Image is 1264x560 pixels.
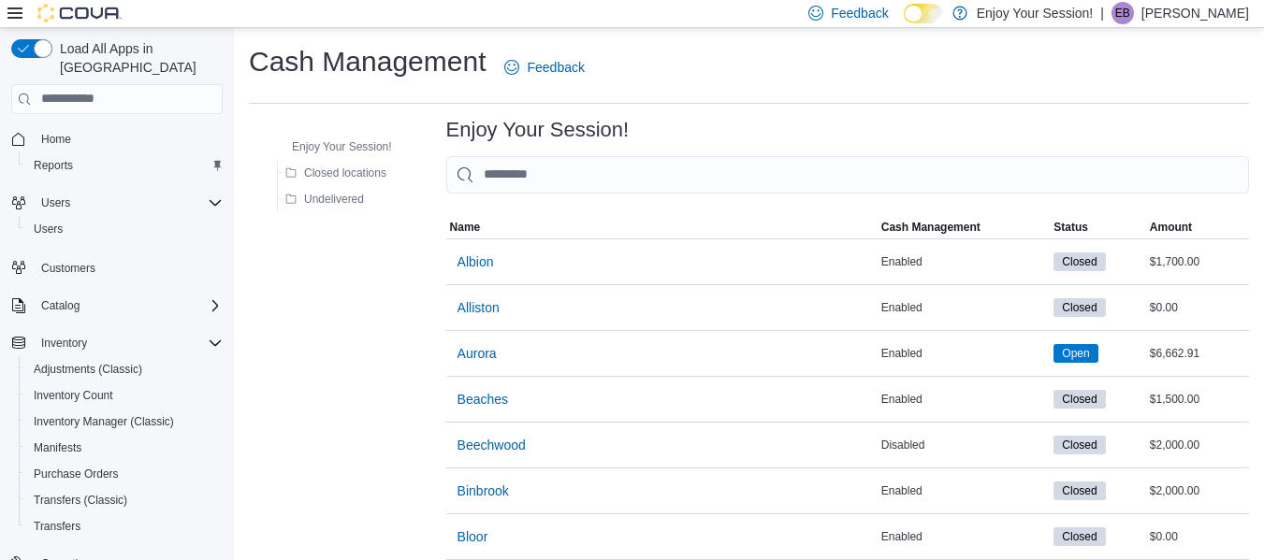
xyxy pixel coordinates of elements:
span: EB [1115,2,1130,24]
span: Transfers (Classic) [34,493,127,508]
span: Open [1062,345,1089,362]
span: Users [26,218,223,240]
button: Customers [4,253,230,280]
span: Transfers [26,515,223,538]
p: [PERSON_NAME] [1141,2,1249,24]
button: Cash Management [878,216,1051,238]
div: Enabled [878,342,1051,365]
span: Beaches [458,390,508,409]
span: Closed [1062,299,1097,316]
input: This is a search bar. As you type, the results lower in the page will automatically filter. [446,156,1249,194]
a: Transfers [26,515,88,538]
button: Home [4,125,230,152]
button: Reports [19,152,230,179]
button: Catalog [34,294,87,317]
div: $2,000.00 [1146,480,1249,502]
button: Enjoy Your Session! [266,136,400,158]
input: Dark Mode [904,4,943,23]
span: Cash Management [881,220,981,235]
div: $6,662.91 [1146,342,1249,365]
span: Feedback [831,4,888,22]
button: Beechwood [450,426,533,464]
a: Home [34,128,79,151]
span: Undelivered [304,192,364,207]
button: Transfers [19,513,230,539]
span: Amount [1150,220,1192,235]
span: Transfers [34,519,80,534]
div: $1,500.00 [1146,388,1249,410]
span: Adjustments (Classic) [26,358,223,381]
span: Purchase Orders [34,467,119,481]
button: Amount [1146,216,1249,238]
div: $2,000.00 [1146,434,1249,456]
span: Reports [34,158,73,173]
span: Inventory Count [34,388,113,403]
span: Closed [1053,481,1105,500]
div: $0.00 [1146,296,1249,319]
span: Catalog [41,298,80,313]
a: Adjustments (Classic) [26,358,150,381]
span: Status [1053,220,1088,235]
a: Inventory Manager (Classic) [26,410,182,433]
a: Purchase Orders [26,463,126,485]
span: Users [34,192,223,214]
span: Reports [26,154,223,177]
button: Beaches [450,381,516,418]
h1: Cash Management [249,43,486,80]
span: Closed [1062,391,1097,408]
button: Users [34,192,78,214]
button: Adjustments (Classic) [19,356,230,382]
span: Alliston [458,298,500,317]
button: Undelivered [278,188,371,210]
a: Inventory Count [26,384,121,407]
span: Customers [34,255,223,279]
span: Closed [1062,437,1097,453]
span: Closed [1053,252,1105,271]
button: Name [446,216,878,238]
span: Closed [1053,436,1105,454]
span: Albion [458,252,494,271]
button: Alliston [450,289,507,326]
a: Users [26,218,70,240]
a: Manifests [26,437,89,459]
span: Enjoy Your Session! [292,139,392,154]
span: Customers [41,261,95,276]
button: Aurora [450,335,504,372]
span: Dark Mode [904,23,905,24]
div: Disabled [878,434,1051,456]
span: Closed [1053,527,1105,546]
span: Inventory [34,332,223,354]
button: Binbrook [450,472,516,510]
span: Closed [1062,482,1097,499]
button: Inventory [34,332,94,354]
button: Inventory Count [19,382,230,409]
button: Inventory Manager (Classic) [19,409,230,435]
p: Enjoy Your Session! [977,2,1094,24]
span: Inventory Manager (Classic) [34,414,174,429]
div: Enabled [878,480,1051,502]
span: Adjustments (Classic) [34,362,142,377]
span: Closed [1053,390,1105,409]
span: Catalog [34,294,223,317]
button: Status [1050,216,1145,238]
button: Users [4,190,230,216]
button: Purchase Orders [19,461,230,487]
div: Enabled [878,296,1051,319]
button: Inventory [4,330,230,356]
span: Inventory Manager (Classic) [26,410,223,433]
h3: Enjoy Your Session! [446,119,630,141]
span: Home [34,127,223,151]
a: Feedback [497,49,591,86]
div: $0.00 [1146,525,1249,548]
button: Manifests [19,435,230,461]
button: Catalog [4,293,230,319]
span: Manifests [26,437,223,459]
span: Users [41,195,70,210]
div: Enabled [878,525,1051,548]
span: Inventory Count [26,384,223,407]
span: Feedback [527,58,584,77]
a: Reports [26,154,80,177]
span: Home [41,132,71,147]
span: Beechwood [458,436,526,454]
div: Enabled [878,388,1051,410]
